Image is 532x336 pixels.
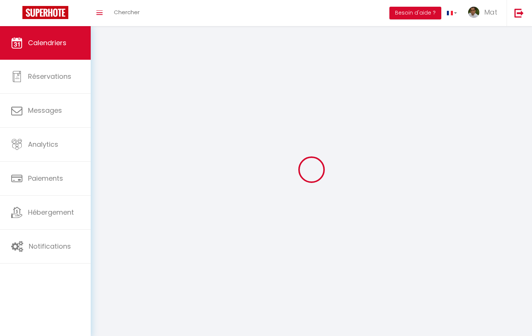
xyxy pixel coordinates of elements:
span: Paiements [28,174,63,183]
span: Notifications [29,242,71,251]
span: Réservations [28,72,71,81]
span: Chercher [114,8,140,16]
span: Analytics [28,140,58,149]
button: Ouvrir le widget de chat LiveChat [6,3,28,25]
button: Besoin d'aide ? [389,7,441,19]
img: logout [514,8,524,18]
img: ... [468,7,479,18]
span: Hébergement [28,208,74,217]
img: Super Booking [22,6,68,19]
span: Mat [484,7,497,17]
span: Calendriers [28,38,66,47]
span: Messages [28,106,62,115]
